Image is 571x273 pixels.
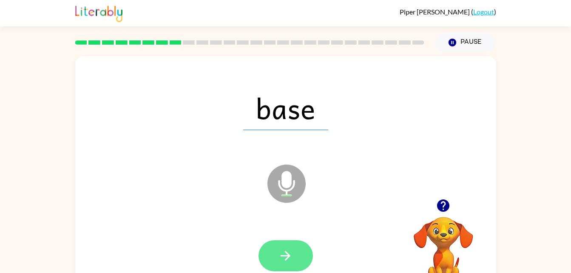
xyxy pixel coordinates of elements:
[400,8,496,16] div: ( )
[75,3,122,22] img: Literably
[243,86,328,130] span: base
[473,8,494,16] a: Logout
[435,33,496,52] button: Pause
[400,8,471,16] span: Piper [PERSON_NAME]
